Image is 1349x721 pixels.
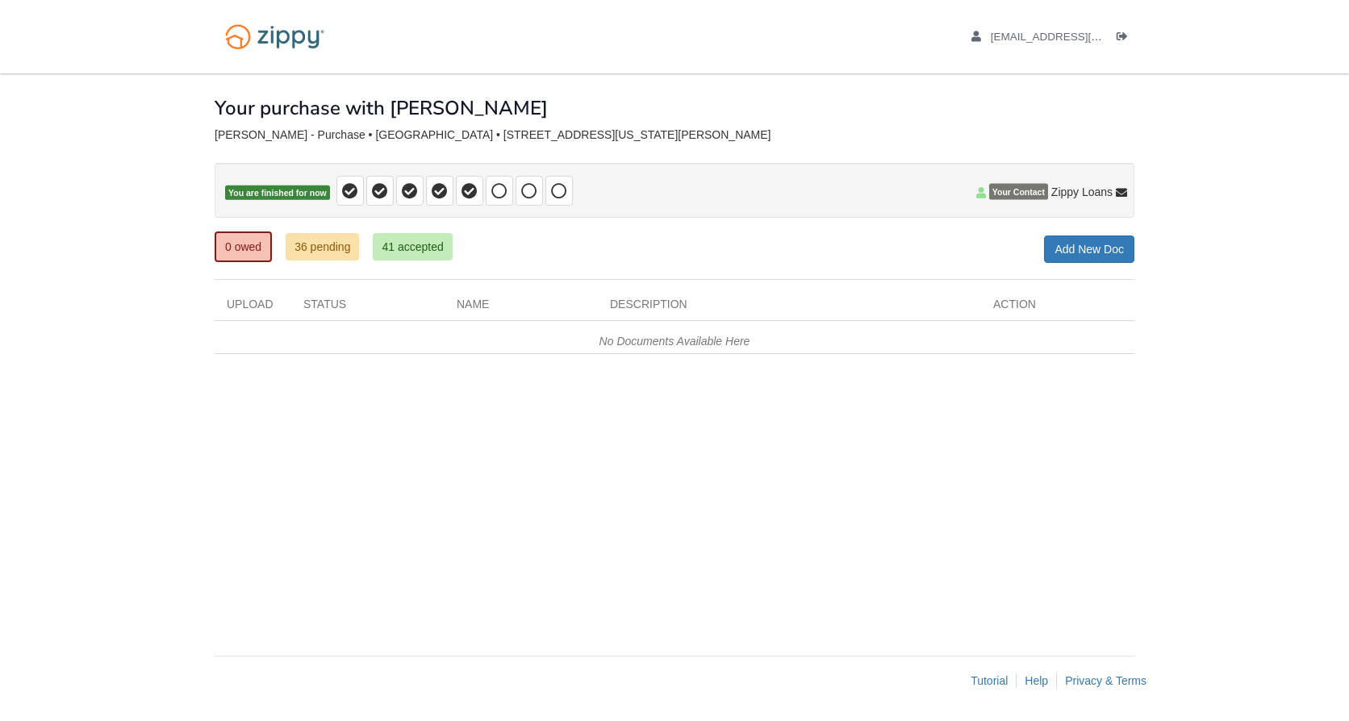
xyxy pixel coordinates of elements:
[215,296,291,320] div: Upload
[225,185,330,201] span: You are finished for now
[215,16,335,57] img: Logo
[971,674,1008,687] a: Tutorial
[215,98,548,119] h1: Your purchase with [PERSON_NAME]
[1065,674,1146,687] a: Privacy & Terms
[445,296,598,320] div: Name
[286,233,359,260] a: 36 pending
[215,231,272,262] a: 0 owed
[1117,31,1134,47] a: Log out
[991,31,1176,43] span: fer0885@icloud.com
[1051,184,1113,200] span: Zippy Loans
[215,128,1134,142] div: [PERSON_NAME] - Purchase • [GEOGRAPHIC_DATA] • [STREET_ADDRESS][US_STATE][PERSON_NAME]
[1025,674,1048,687] a: Help
[989,184,1048,200] span: Your Contact
[1044,235,1134,263] a: Add New Doc
[291,296,445,320] div: Status
[981,296,1134,320] div: Action
[971,31,1176,47] a: edit profile
[373,233,452,260] a: 41 accepted
[599,335,750,348] em: No Documents Available Here
[598,296,981,320] div: Description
